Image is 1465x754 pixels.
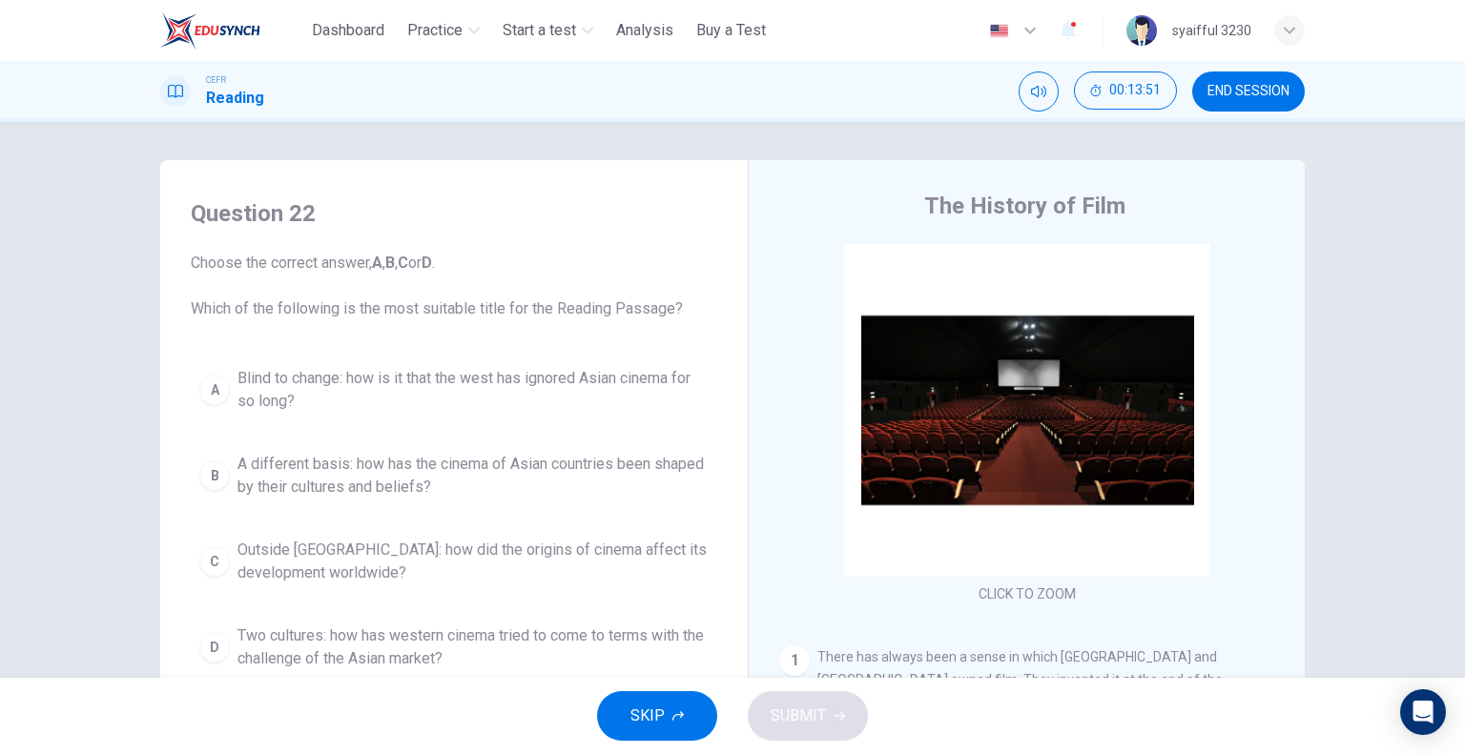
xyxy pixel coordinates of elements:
[237,624,709,670] span: Two cultures: how has western cinema tried to come to terms with the challenge of the Asian market?
[191,616,717,679] button: DTwo cultures: how has western cinema tried to come to terms with the challenge of the Asian market?
[206,73,226,87] span: CEFR
[400,13,487,48] button: Practice
[304,13,392,48] button: Dashboard
[616,19,673,42] span: Analysis
[1074,71,1177,110] button: 00:13:51
[1109,83,1161,98] span: 00:13:51
[160,11,304,50] a: ELTC logo
[779,645,810,676] div: 1
[1019,71,1059,112] div: Mute
[199,632,230,662] div: D
[199,375,230,405] div: A
[191,198,717,229] h4: Question 22
[199,546,230,577] div: C
[1074,71,1177,112] div: Hide
[199,460,230,491] div: B
[372,254,382,272] b: A
[609,13,681,48] button: Analysis
[237,539,709,584] span: Outside [GEOGRAPHIC_DATA]: how did the origins of cinema affect its development worldwide?
[987,24,1011,38] img: en
[160,11,260,50] img: ELTC logo
[312,19,384,42] span: Dashboard
[1207,84,1290,99] span: END SESSION
[630,703,665,729] span: SKIP
[191,252,717,320] span: Choose the correct answer, , , or . Which of the following is the most suitable title for the Rea...
[191,358,717,421] button: ABlind to change: how is it that the west has ignored Asian cinema for so long?
[237,453,709,499] span: A different basis: how has the cinema of Asian countries been shaped by their cultures and beliefs?
[237,367,709,413] span: Blind to change: how is it that the west has ignored Asian cinema for so long?
[1192,71,1305,112] button: END SESSION
[191,444,717,507] button: BA different basis: how has the cinema of Asian countries been shaped by their cultures and beliefs?
[407,19,463,42] span: Practice
[206,87,264,110] h1: Reading
[385,254,395,272] b: B
[503,19,576,42] span: Start a test
[1400,689,1446,735] div: Open Intercom Messenger
[597,691,717,741] button: SKIP
[924,191,1125,221] h4: The History of Film
[689,13,774,48] button: Buy a Test
[495,13,601,48] button: Start a test
[1172,19,1251,42] div: syaifful 3230
[1126,15,1157,46] img: Profile picture
[398,254,408,272] b: C
[191,530,717,593] button: COutside [GEOGRAPHIC_DATA]: how did the origins of cinema affect its development worldwide?
[696,19,766,42] span: Buy a Test
[422,254,432,272] b: D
